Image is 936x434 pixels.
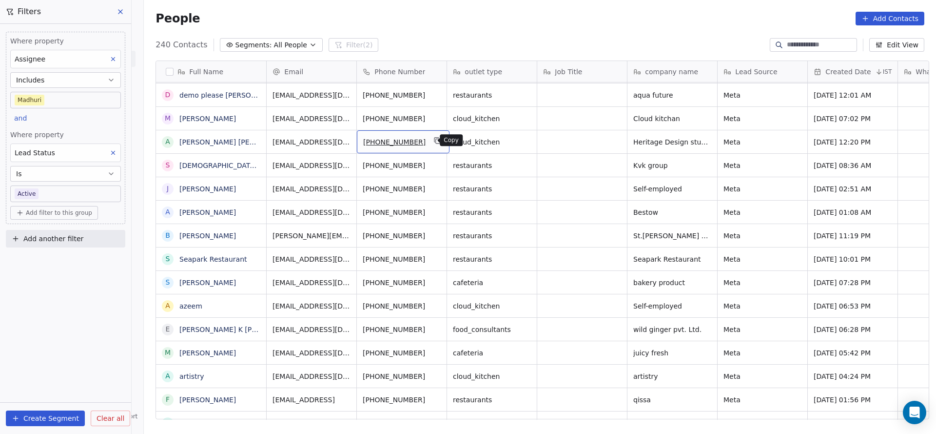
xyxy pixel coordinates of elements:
div: d [165,90,171,100]
span: [EMAIL_ADDRESS][DOMAIN_NAME] [273,184,351,194]
div: Full Name [156,61,266,82]
span: [DATE] 12:20 PM [814,137,892,147]
span: [EMAIL_ADDRESS][DOMAIN_NAME] [273,161,351,170]
span: juicy fresh [633,348,711,358]
span: [DATE] 08:36 AM [814,161,892,170]
span: Meta [723,301,801,311]
span: [DATE] 01:08 AM [814,207,892,217]
div: s [166,277,170,288]
a: artistry [179,372,204,380]
span: Meta [723,278,801,288]
span: Cloud kitchan [633,114,711,124]
a: [PERSON_NAME] [179,279,236,287]
span: restaurants [453,254,531,264]
div: outlet type [447,61,537,82]
a: Sajid Cm [179,419,210,427]
span: [DATE] 06:53 PM [814,301,892,311]
span: Lead Source [735,67,777,77]
div: Created DateIST [808,61,897,82]
a: [PERSON_NAME] [179,349,236,357]
span: artistry [633,372,711,381]
span: restaurants [453,90,531,100]
span: [PHONE_NUMBER] [363,254,441,264]
div: grid [156,83,267,420]
span: cafeteria [453,278,531,288]
a: [PERSON_NAME] K [PERSON_NAME] [179,326,302,333]
span: cloud_kitchen [453,137,531,147]
div: a [166,371,171,381]
a: [PERSON_NAME] [179,208,236,216]
span: [DATE] 07:28 PM [814,278,892,288]
span: cloud_kitchen [453,114,531,124]
span: Meta [723,395,801,405]
span: cafeteria [453,348,531,358]
span: [EMAIL_ADDRESS][DOMAIN_NAME] [273,301,351,311]
span: Meta [723,348,801,358]
span: [PHONE_NUMBER] [363,348,441,358]
div: M [165,113,171,124]
a: [PERSON_NAME] [PERSON_NAME] [179,138,295,146]
a: [PERSON_NAME] [179,185,236,193]
span: Segments: [235,40,272,50]
div: Job Title [537,61,627,82]
span: restaurants [453,231,531,241]
span: [EMAIL_ADDRESS][DOMAIN_NAME] [273,90,351,100]
span: [EMAIL_ADDRESS][DOMAIN_NAME] [273,137,351,147]
span: [DATE] 04:24 PM [814,372,892,381]
span: St.[PERSON_NAME] Canteen [633,231,711,241]
span: [EMAIL_ADDRESS][DOMAIN_NAME] [273,207,351,217]
span: Self-employed [633,301,711,311]
span: Meta [723,325,801,334]
div: E [166,324,170,334]
a: [PERSON_NAME] [179,115,236,123]
div: S [166,160,170,170]
span: CMS kabab [633,418,711,428]
div: A [166,207,171,217]
button: Filter(2) [329,38,379,52]
span: company name [645,67,698,77]
span: [EMAIL_ADDRESS][DOMAIN_NAME] [273,114,351,124]
span: IST [883,68,892,76]
span: [PHONE_NUMBER] [363,301,441,311]
div: Phone Number [357,61,447,82]
span: aqua future [633,90,711,100]
span: All People [274,40,307,50]
span: Meta [723,207,801,217]
span: wild ginger pvt. Ltd. [633,325,711,334]
span: [DATE] 02:51 AM [814,184,892,194]
span: Meta [723,114,801,124]
span: [DATE] 05:42 PM [814,348,892,358]
span: restaurants [453,161,531,170]
span: [PHONE_NUMBER] [363,372,441,381]
span: qissa [633,395,711,405]
div: a [166,301,171,311]
span: Seapark Restaurant [633,254,711,264]
div: S [166,418,170,428]
button: Add Contacts [856,12,924,25]
span: Kvk group [633,161,711,170]
div: Email [267,61,356,82]
span: restaurants [453,395,531,405]
span: bakery product [633,278,711,288]
span: 240 Contacts [156,39,207,51]
div: J [167,184,169,194]
div: F [166,394,170,405]
span: Meta [723,137,801,147]
span: Meta [723,184,801,194]
a: [PERSON_NAME] [179,396,236,404]
span: Job Title [555,67,582,77]
span: Self-employed [633,184,711,194]
div: a [166,137,171,147]
span: [DATE] 11:19 PM [814,231,892,241]
span: Meta [723,254,801,264]
span: Full Name [189,67,223,77]
span: [EMAIL_ADDRESS][DOMAIN_NAME] [273,278,351,288]
span: People [156,11,200,26]
span: [DATE] 01:56 PM [814,395,892,405]
span: outlet type [465,67,502,77]
span: cafeteria [453,418,531,428]
span: cloud_kitchen [453,372,531,381]
span: Meta [723,90,801,100]
span: restaurants [453,184,531,194]
span: Meta [723,231,801,241]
